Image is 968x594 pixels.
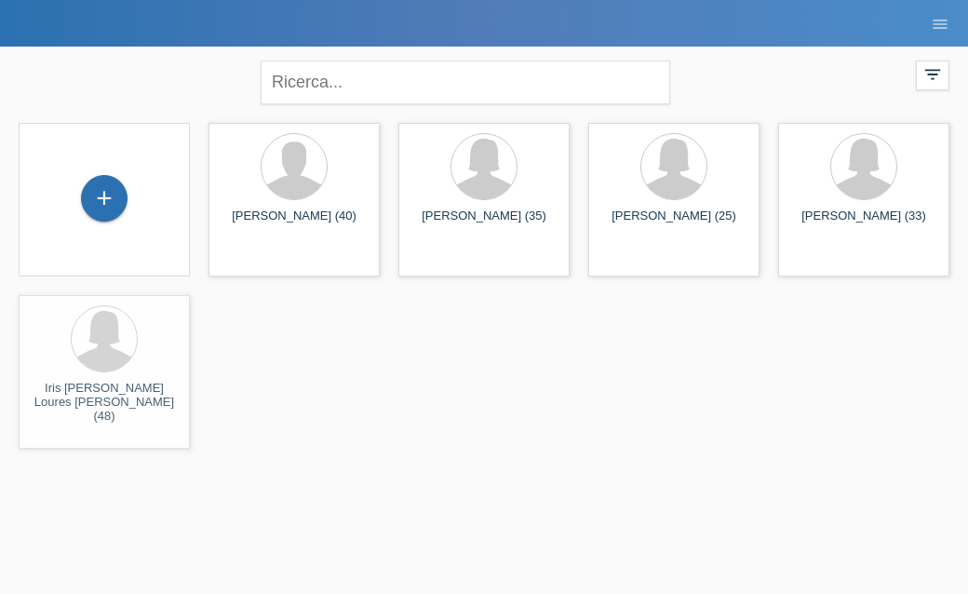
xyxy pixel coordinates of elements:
div: [PERSON_NAME] (33) [793,209,934,238]
i: filter_list [922,64,943,85]
div: [PERSON_NAME] (35) [413,209,555,238]
div: Registrare cliente [82,182,127,214]
a: menu [921,18,959,29]
input: Ricerca... [261,61,670,104]
i: menu [931,15,949,34]
div: [PERSON_NAME] (40) [223,209,365,238]
div: Iris [PERSON_NAME] Loures [PERSON_NAME] (48) [34,381,175,414]
div: [PERSON_NAME] (25) [603,209,745,238]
